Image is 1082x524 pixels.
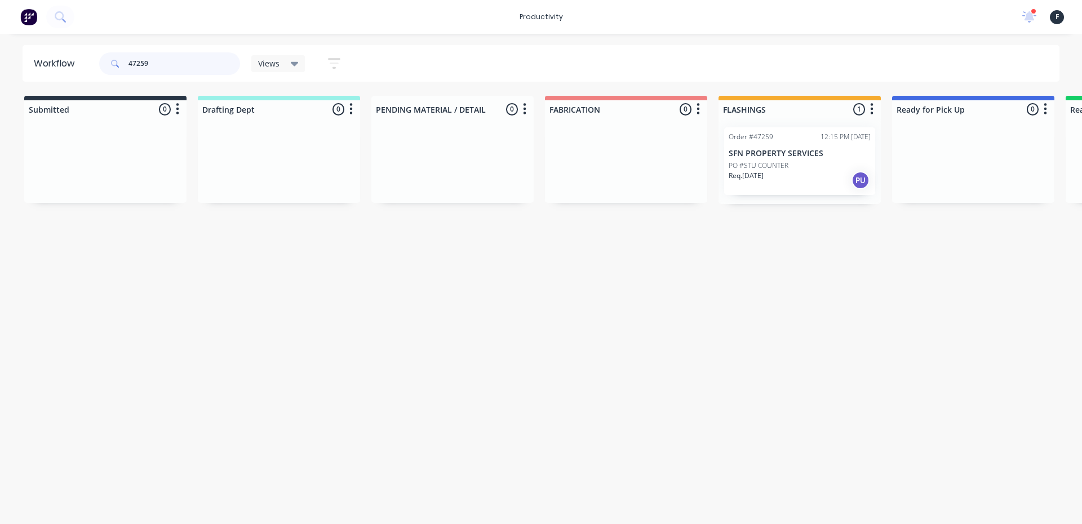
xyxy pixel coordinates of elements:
span: Views [258,57,280,69]
input: Search for orders... [128,52,240,75]
div: Order #47259 [729,132,773,142]
div: productivity [514,8,569,25]
p: Req. [DATE] [729,171,764,181]
div: 12:15 PM [DATE] [821,132,871,142]
p: PO #STU COUNTER [729,161,788,171]
div: Order #4725912:15 PM [DATE]SFN PROPERTY SERVICESPO #STU COUNTERReq.[DATE]PU [724,127,875,195]
p: SFN PROPERTY SERVICES [729,149,871,158]
span: F [1056,12,1059,22]
div: Workflow [34,57,80,70]
div: PU [852,171,870,189]
img: Factory [20,8,37,25]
